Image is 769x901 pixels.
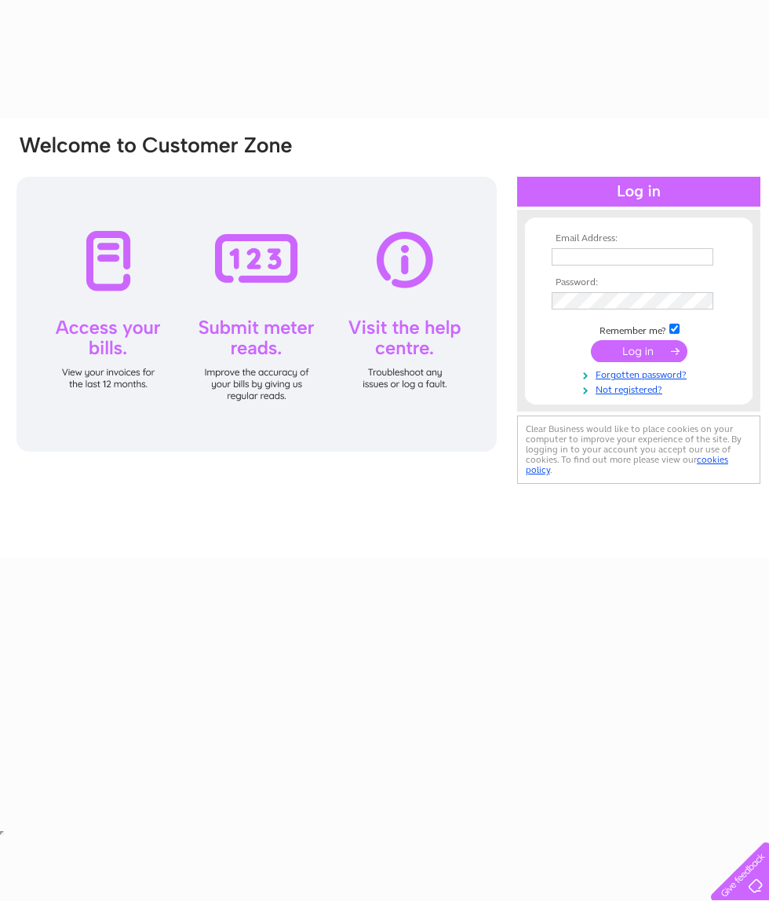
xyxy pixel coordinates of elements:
th: Email Address: [548,233,730,244]
div: Clear Business would like to place cookies on your computer to improve your experience of the sit... [517,416,760,484]
input: Submit [591,340,687,362]
a: Forgotten password? [552,366,730,381]
th: Password: [548,277,730,288]
a: cookies policy [526,454,728,475]
a: Not registered? [552,381,730,396]
td: Remember me? [548,321,730,337]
